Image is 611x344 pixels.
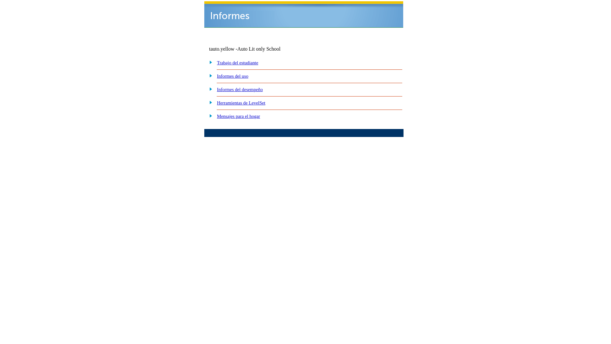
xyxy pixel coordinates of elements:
[206,73,213,78] img: plus.gif
[217,74,249,79] a: Informes del uso
[217,87,263,92] a: Informes del desempeño
[209,46,326,52] td: tauto.yellow -
[237,46,281,52] nobr: Auto Lit only School
[217,114,260,119] a: Mensajes para el hogar
[206,113,213,118] img: plus.gif
[206,99,213,105] img: plus.gif
[217,100,265,105] a: Herramientas de LevelSet
[206,59,213,65] img: plus.gif
[206,86,213,92] img: plus.gif
[217,60,258,65] a: Trabajo del estudiante
[204,1,403,28] img: header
